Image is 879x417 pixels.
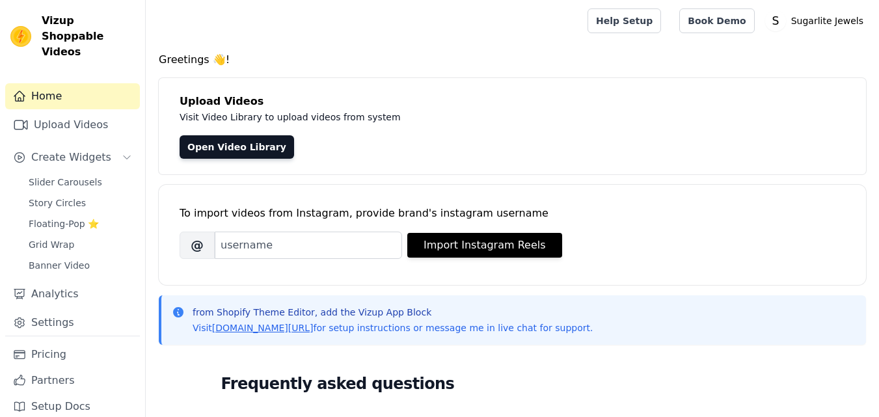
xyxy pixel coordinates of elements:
[786,9,869,33] p: Sugarlite Jewels
[29,176,102,189] span: Slider Carousels
[212,323,314,333] a: [DOMAIN_NAME][URL]
[180,135,294,159] a: Open Video Library
[180,206,845,221] div: To import videos from Instagram, provide brand's instagram username
[221,371,804,397] h2: Frequently asked questions
[21,235,140,254] a: Grid Wrap
[588,8,661,33] a: Help Setup
[21,173,140,191] a: Slider Carousels
[5,144,140,170] button: Create Widgets
[31,150,111,165] span: Create Widgets
[21,194,140,212] a: Story Circles
[679,8,754,33] a: Book Demo
[180,232,215,259] span: @
[180,109,763,125] p: Visit Video Library to upload videos from system
[5,112,140,138] a: Upload Videos
[10,26,31,47] img: Vizup
[29,259,90,272] span: Banner Video
[21,256,140,275] a: Banner Video
[5,310,140,336] a: Settings
[21,215,140,233] a: Floating-Pop ⭐
[42,13,135,60] span: Vizup Shoppable Videos
[5,368,140,394] a: Partners
[5,281,140,307] a: Analytics
[5,83,140,109] a: Home
[772,14,779,27] text: S
[29,238,74,251] span: Grid Wrap
[180,94,845,109] h4: Upload Videos
[407,233,562,258] button: Import Instagram Reels
[765,9,869,33] button: S Sugarlite Jewels
[29,196,86,209] span: Story Circles
[215,232,402,259] input: username
[193,306,593,319] p: from Shopify Theme Editor, add the Vizup App Block
[193,321,593,334] p: Visit for setup instructions or message me in live chat for support.
[29,217,99,230] span: Floating-Pop ⭐
[159,52,866,68] h4: Greetings 👋!
[5,342,140,368] a: Pricing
